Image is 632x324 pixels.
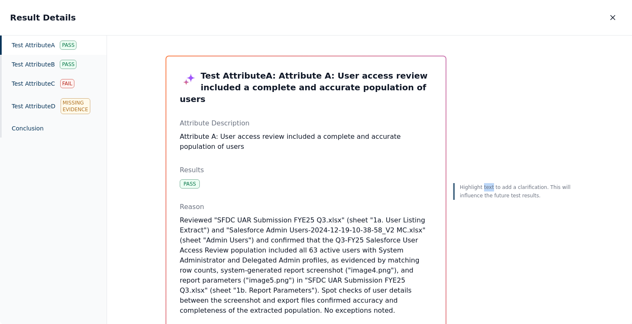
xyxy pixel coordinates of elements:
h3: Test Attribute A : Attribute A: User access review included a complete and accurate population of... [180,70,432,105]
div: Pass [60,41,76,50]
div: Pass [60,60,76,69]
p: Reason [180,202,432,212]
div: Missing Evidence [61,98,90,114]
p: Attribute Description [180,118,432,128]
p: Results [180,165,432,175]
p: Reviewed "SFDC UAR Submission FYE25 Q3.xlsx" (sheet "1a. User Listing Extract") and "Salesforce A... [180,215,432,316]
div: Fail [60,79,74,88]
p: Attribute A: User access review included a complete and accurate population of users [180,132,432,152]
p: Highlight text to add a clarification. This will influence the future test results. [460,183,573,200]
h2: Result Details [10,12,76,23]
div: Pass [180,179,200,189]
